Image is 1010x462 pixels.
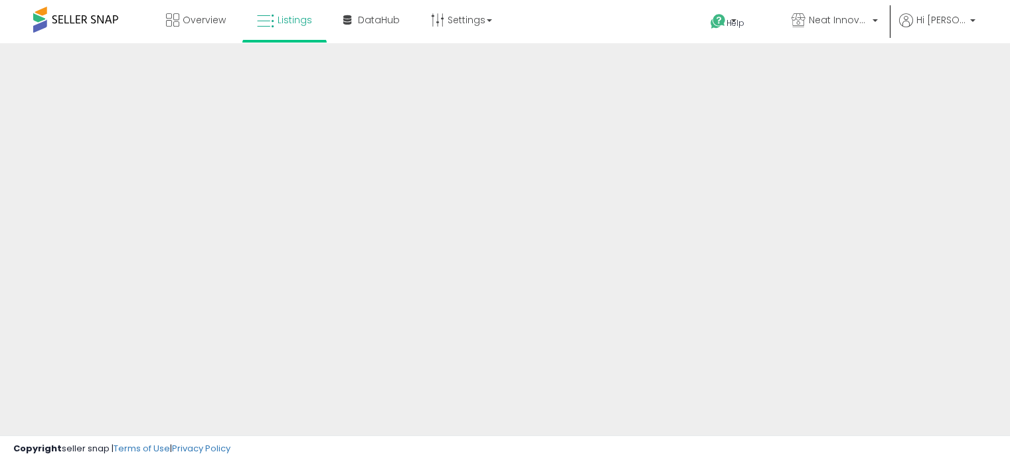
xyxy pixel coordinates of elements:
[899,13,975,43] a: Hi [PERSON_NAME]
[809,13,869,27] span: Neat Innovations
[13,442,62,455] strong: Copyright
[710,13,726,30] i: Get Help
[13,443,230,455] div: seller snap | |
[183,13,226,27] span: Overview
[114,442,170,455] a: Terms of Use
[358,13,400,27] span: DataHub
[726,17,744,29] span: Help
[278,13,312,27] span: Listings
[172,442,230,455] a: Privacy Policy
[700,3,770,43] a: Help
[916,13,966,27] span: Hi [PERSON_NAME]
